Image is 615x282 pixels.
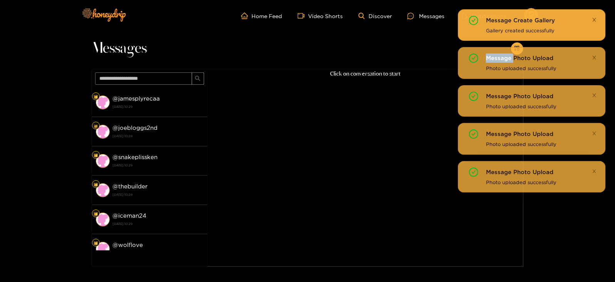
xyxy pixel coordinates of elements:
strong: [DATE] 10:29 [113,191,204,198]
img: Fan Level [94,124,98,128]
strong: [DATE] 10:29 [113,220,204,227]
span: check-circle [469,16,478,26]
a: Discover [359,13,392,19]
img: conversation [96,96,110,109]
div: Message Create Gallery [486,16,596,25]
strong: [DATE] 10:29 [113,133,204,139]
img: conversation [96,183,110,197]
a: Video Shorts [298,12,343,19]
strong: [DATE] 10:29 [113,162,204,169]
strong: [DATE] 10:29 [113,103,204,110]
div: Message Photo Upload [486,92,596,101]
div: Photo uploaded successfully [486,178,596,186]
div: Message Photo Upload [486,129,596,139]
div: Message Photo Upload [486,168,596,177]
img: Fan Level [94,182,98,187]
strong: [DATE] 10:29 [113,250,204,257]
img: conversation [96,242,110,256]
strong: @ iceman24 [113,212,147,219]
div: Message Photo Upload [486,54,596,63]
span: home [241,12,252,19]
img: conversation [96,213,110,227]
strong: @ jamesplyrecaa [113,95,160,102]
img: Fan Level [94,211,98,216]
span: close [592,17,597,22]
span: close [592,131,597,136]
div: Messages [407,12,444,20]
span: check-circle [469,129,478,140]
p: Click on conversation to start [208,69,523,78]
img: Fan Level [94,153,98,158]
strong: @ joebloggs2nd [113,124,158,131]
img: Fan Level [94,94,98,99]
span: search [195,76,201,82]
span: video-camera [298,12,308,19]
div: Gallery created successfully [486,27,596,34]
img: conversation [96,125,110,139]
span: Messages [92,39,147,58]
button: search [192,72,204,85]
div: Photo uploaded successfully [486,64,596,72]
span: close [592,169,597,174]
a: Home Feed [241,12,282,19]
span: check-circle [469,92,478,102]
img: conversation [96,154,110,168]
strong: @ wolflove [113,242,143,248]
strong: @ thebuilder [113,183,148,190]
span: close [592,93,597,98]
span: check-circle [469,54,478,64]
img: Fan Level [94,241,98,245]
strong: @ snakeplissken [113,154,158,160]
div: Photo uploaded successfully [486,140,596,148]
span: check-circle [469,168,478,178]
div: Photo uploaded successfully [486,102,596,110]
span: close [592,55,597,60]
